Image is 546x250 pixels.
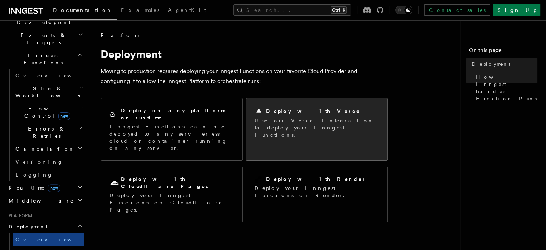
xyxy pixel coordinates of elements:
h2: Deploy with Render [266,176,366,183]
button: Realtimenew [6,181,84,194]
a: AgentKit [164,2,210,19]
span: AgentKit [168,7,206,13]
svg: Cloudflare [109,178,120,188]
button: Middleware [6,194,84,207]
a: Documentation [49,2,117,20]
span: Inngest Functions [6,52,78,66]
span: Middleware [6,197,74,204]
button: Events & Triggers [6,29,84,49]
button: Inngest Functions [6,49,84,69]
p: Inngest Functions can be deployed to any serverless cloud or container running on any server. [109,123,234,152]
span: Versioning [15,159,63,165]
span: Platform [101,32,139,39]
span: new [58,112,70,120]
a: How Inngest handles Function Runs [473,71,537,105]
span: Platform [6,213,32,219]
span: Documentation [53,7,112,13]
p: Deploy your Inngest Functions on Cloudflare Pages. [109,192,234,213]
span: Steps & Workflows [13,85,80,99]
span: Realtime [6,184,60,191]
a: Contact sales [424,4,490,16]
button: Errors & Retries [13,122,84,142]
h2: Deploy on any platform or runtime [121,107,234,121]
span: Errors & Retries [13,125,78,140]
span: Deployment [6,223,47,230]
button: Cancellation [13,142,84,155]
a: Deploy with VercelUse our Vercel Integration to deploy your Inngest Functions. [246,98,388,161]
span: new [48,184,60,192]
p: Moving to production requires deploying your Inngest Functions on your favorite Cloud Provider an... [101,66,388,86]
p: Deploy your Inngest Functions on Render. [255,185,379,199]
a: Examples [117,2,164,19]
span: Deployment [472,60,510,68]
span: Logging [15,172,53,178]
a: Deploy on any platform or runtimeInngest Functions can be deployed to any serverless cloud or con... [101,98,243,161]
a: Deploy with Cloudflare PagesDeploy your Inngest Functions on Cloudflare Pages. [101,167,243,222]
span: Events & Triggers [6,32,78,46]
h1: Deployment [101,47,388,60]
div: Inngest Functions [6,69,84,181]
a: Deployment [469,58,537,71]
span: Overview [15,73,89,78]
a: Overview [13,69,84,82]
button: Steps & Workflows [13,82,84,102]
span: Cancellation [13,145,75,153]
a: Deploy with RenderDeploy your Inngest Functions on Render. [246,167,388,222]
a: Logging [13,168,84,181]
kbd: Ctrl+K [331,6,347,14]
a: Versioning [13,155,84,168]
h4: On this page [469,46,537,58]
button: Search...Ctrl+K [233,4,351,16]
button: Toggle dark mode [395,6,412,14]
h2: Deploy with Cloudflare Pages [121,176,234,190]
p: Use our Vercel Integration to deploy your Inngest Functions. [255,117,379,138]
span: Overview [15,237,89,242]
span: Examples [121,7,159,13]
a: Sign Up [493,4,540,16]
a: Overview [13,233,84,246]
h2: Deploy with Vercel [266,108,363,115]
span: Flow Control [13,105,79,119]
button: Deployment [6,220,84,233]
button: Flow Controlnew [13,102,84,122]
span: How Inngest handles Function Runs [476,73,537,102]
